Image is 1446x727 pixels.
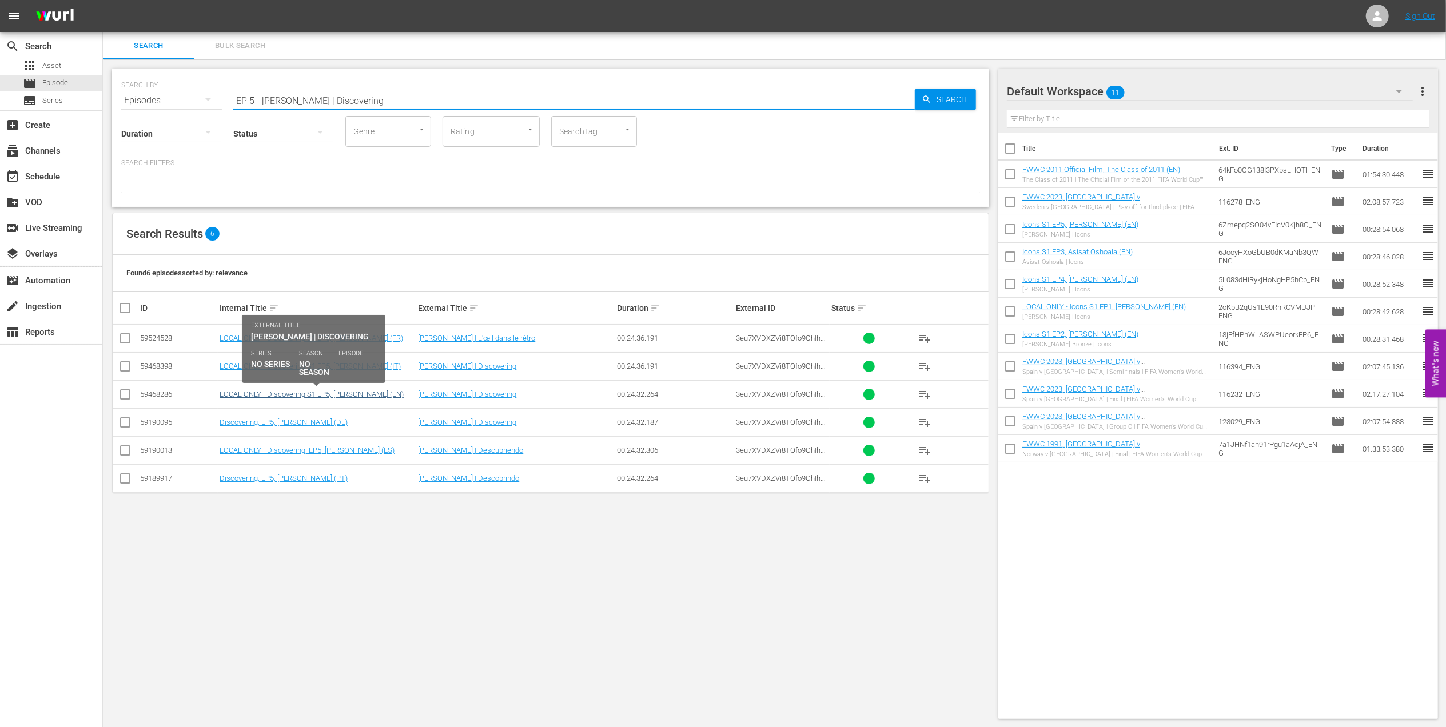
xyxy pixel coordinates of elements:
button: playlist_add [911,353,938,380]
span: sort [857,303,867,313]
span: reorder [1421,304,1435,318]
a: [PERSON_NAME] | Discovering [418,362,516,370]
span: Create [6,118,19,132]
div: ID [140,303,216,313]
div: [PERSON_NAME] | Icons [1022,313,1186,321]
div: [PERSON_NAME] | Icons [1022,231,1138,238]
div: 59190095 [140,418,216,426]
span: reorder [1421,249,1435,263]
div: 00:24:32.264 [617,474,732,482]
span: Episode [1331,277,1345,291]
span: reorder [1421,359,1435,373]
span: Episode [23,77,37,90]
div: External Title [418,301,613,315]
td: 00:28:31.468 [1358,325,1421,353]
div: 59468398 [140,362,216,370]
span: reorder [1421,441,1435,455]
div: [PERSON_NAME] | Icons [1022,286,1138,293]
div: External ID [736,303,828,313]
span: Search [110,39,188,53]
div: 59468286 [140,390,216,398]
a: LOCAL ONLY - Icons S1 EP1, [PERSON_NAME] (EN) [1022,302,1186,311]
div: 00:24:36.191 [617,362,732,370]
span: Ingestion [6,299,19,313]
span: reorder [1421,222,1435,235]
span: reorder [1421,167,1435,181]
div: Internal Title [220,301,415,315]
span: Episode [1331,442,1345,456]
span: sort [650,303,660,313]
span: playlist_add [918,359,931,373]
span: 11 [1106,81,1125,105]
button: more_vert [1416,78,1429,105]
div: Asisat Oshoala | Icons [1022,258,1133,266]
span: 3eu7XVDXZVi8TOfo9OhIh8_ENG [736,390,825,407]
div: Duration [617,301,732,315]
div: 59189917 [140,474,216,482]
span: more_vert [1416,85,1429,98]
span: Overlays [6,247,19,261]
button: Open Feedback Widget [1425,330,1446,398]
div: Default Workspace [1007,75,1413,107]
span: playlist_add [918,331,931,345]
button: playlist_add [911,437,938,464]
button: playlist_add [911,325,938,352]
span: Episode [1331,359,1345,373]
td: 116278_ENG [1214,188,1327,215]
span: 3eu7XVDXZVi8TOfo9OhIh8_POR [736,474,825,491]
span: reorder [1421,386,1435,400]
span: reorder [1421,194,1435,208]
a: [PERSON_NAME] | Discovering [418,390,516,398]
button: Search [915,89,976,110]
a: Icons S1 EP5, [PERSON_NAME] (EN) [1022,220,1138,229]
a: Discovering, EP5, [PERSON_NAME] (PT) [220,474,348,482]
img: ans4CAIJ8jUAAAAAAAAAAAAAAAAAAAAAAAAgQb4GAAAAAAAAAAAAAAAAAAAAAAAAJMjXAAAAAAAAAAAAAAAAAAAAAAAAgAT5G... [27,3,82,30]
div: Norway v [GEOGRAPHIC_DATA] | Final | FIFA Women's World Cup China PR 1991™ | Full Match Replay [1022,450,1209,458]
span: Search [932,89,976,110]
span: Episode [1331,332,1345,346]
div: Episodes [121,85,222,117]
span: Search [6,39,19,53]
td: 123029_ENG [1214,408,1327,435]
span: Search Results [126,227,203,241]
td: 02:17:27.104 [1358,380,1421,408]
span: Asset [23,59,37,73]
span: Bulk Search [201,39,279,53]
a: Icons S1 EP3, Asisat Oshoala (EN) [1022,247,1133,256]
div: Spain v [GEOGRAPHIC_DATA] | Final | FIFA Women's World Cup Australia & [GEOGRAPHIC_DATA] 2023™ | ... [1022,396,1209,403]
span: sort [469,303,479,313]
p: Search Filters: [121,158,980,168]
a: LOCAL ONLY - Discovering, EP5, [PERSON_NAME] (ES) [220,446,395,454]
td: 00:28:54.068 [1358,215,1421,243]
td: 116232_ENG [1214,380,1327,408]
span: Schedule [6,170,19,183]
div: Spain v [GEOGRAPHIC_DATA] | Semi-finals | FIFA Women's World Cup Australia & [GEOGRAPHIC_DATA] 20... [1022,368,1209,376]
div: Spain v [GEOGRAPHIC_DATA] | Group C | FIFA Women's World Cup Australia & [GEOGRAPHIC_DATA] 2023™ ... [1022,423,1209,430]
span: Series [23,94,37,107]
td: 01:54:30.448 [1358,161,1421,188]
div: 59524528 [140,334,216,342]
a: FWWC 2023, [GEOGRAPHIC_DATA] v [GEOGRAPHIC_DATA] (EN) new [1022,357,1145,374]
div: Sweden v [GEOGRAPHIC_DATA] | Play-off for third place | FIFA Women's World Cup [GEOGRAPHIC_DATA] ... [1022,203,1209,211]
span: sort [269,303,279,313]
a: Icons S1 EP4, [PERSON_NAME] (EN) [1022,275,1138,283]
a: [PERSON_NAME] | Descobrindo [418,474,519,482]
button: playlist_add [911,465,938,492]
td: 00:28:52.348 [1358,270,1421,298]
span: Episode [1331,222,1345,236]
a: [PERSON_NAME] | Discovering [418,418,516,426]
div: 00:24:32.187 [617,418,732,426]
td: 116394_ENG [1214,353,1327,380]
a: FWWC 2023, [GEOGRAPHIC_DATA] v [GEOGRAPHIC_DATA] (EN) [1022,385,1145,402]
div: 59190013 [140,446,216,454]
span: reorder [1421,277,1435,290]
a: LOCAL ONLY - Discovering S1 EP5, [PERSON_NAME] (EN) [220,390,404,398]
a: LOCAL ONLY - Discovering S1 EP5, [PERSON_NAME] (IT) [220,362,401,370]
td: 6JooyHXoGbUB0dKMaNb3QW_ENG [1214,243,1327,270]
td: 00:28:42.628 [1358,298,1421,325]
td: 02:07:54.888 [1358,408,1421,435]
span: Episode [1331,387,1345,401]
button: Open [622,124,633,135]
span: Series [42,95,63,106]
span: Found 6 episodes sorted by: relevance [126,269,248,277]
